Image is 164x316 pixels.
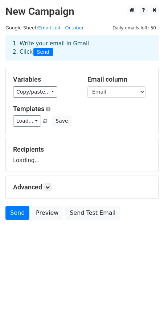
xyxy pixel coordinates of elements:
[13,183,151,191] h5: Advanced
[13,145,151,164] div: Loading...
[65,206,120,220] a: Send Test Email
[87,75,151,83] h5: Email column
[13,105,44,112] a: Templates
[5,206,29,220] a: Send
[52,115,71,127] button: Save
[38,25,83,30] a: Email List - October
[31,206,63,220] a: Preview
[5,5,159,18] h2: New Campaign
[110,25,159,30] a: Daily emails left: 50
[33,48,53,57] span: Send
[7,40,157,56] div: 1. Write your email in Gmail 2. Click
[13,86,57,98] a: Copy/paste...
[110,24,159,32] span: Daily emails left: 50
[13,145,151,153] h5: Recipients
[13,75,77,83] h5: Variables
[13,115,41,127] a: Load...
[5,25,84,30] small: Google Sheet:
